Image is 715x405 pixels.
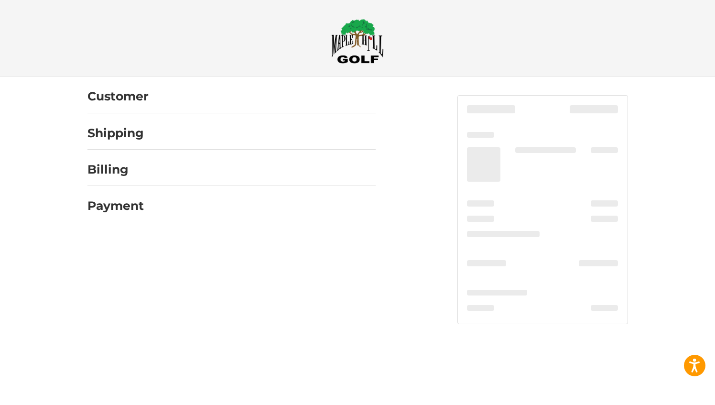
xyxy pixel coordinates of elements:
h2: Customer [87,89,149,104]
iframe: Gorgias live chat messenger [10,364,114,395]
h2: Shipping [87,126,144,141]
img: Maple Hill Golf [331,19,384,64]
h2: Billing [87,162,143,177]
h2: Payment [87,198,144,213]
